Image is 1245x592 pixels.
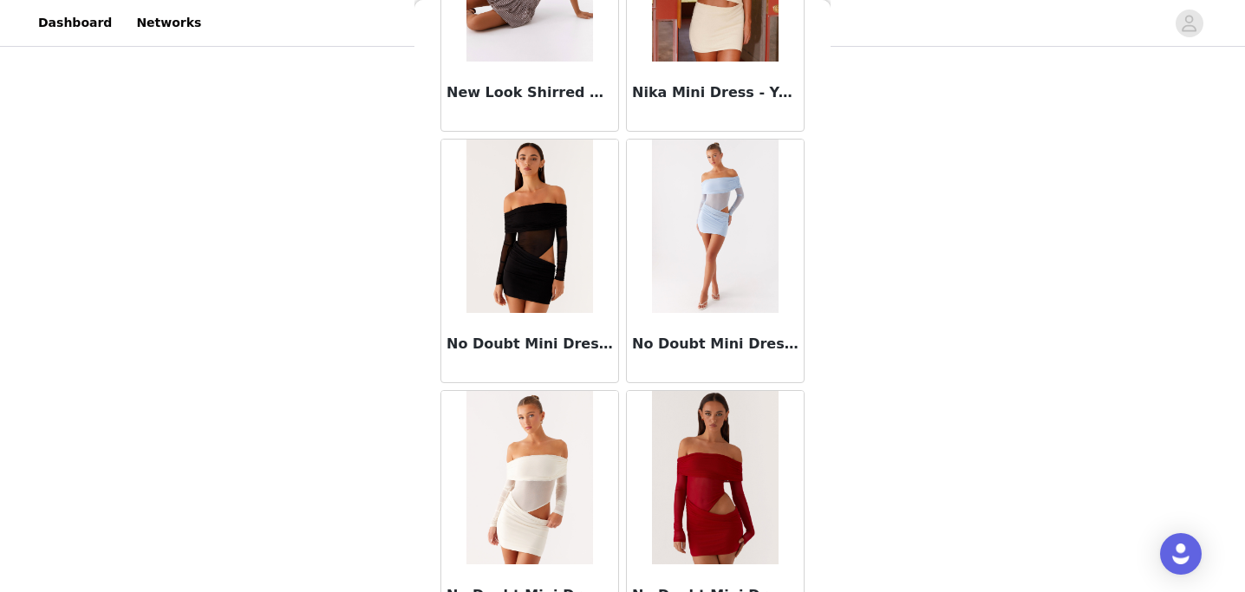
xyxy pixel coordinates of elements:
img: No Doubt Mini Dress - Blue [652,140,778,313]
div: avatar [1181,10,1197,37]
h3: No Doubt Mini Dress - Black [447,334,613,355]
img: No Doubt Mini Dress - Black [466,140,592,313]
h3: No Doubt Mini Dress - Blue [632,334,798,355]
img: No Doubt Mini Dress - Ivory [466,391,592,564]
div: Open Intercom Messenger [1160,533,1202,575]
a: Networks [126,3,212,42]
h3: Nika Mini Dress - Yellow [632,82,798,103]
a: Dashboard [28,3,122,42]
h3: New Look Shirred Halter Mini Dress - Chocolate Gingham [447,82,613,103]
img: No Doubt Mini Dress - Red [652,391,778,564]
